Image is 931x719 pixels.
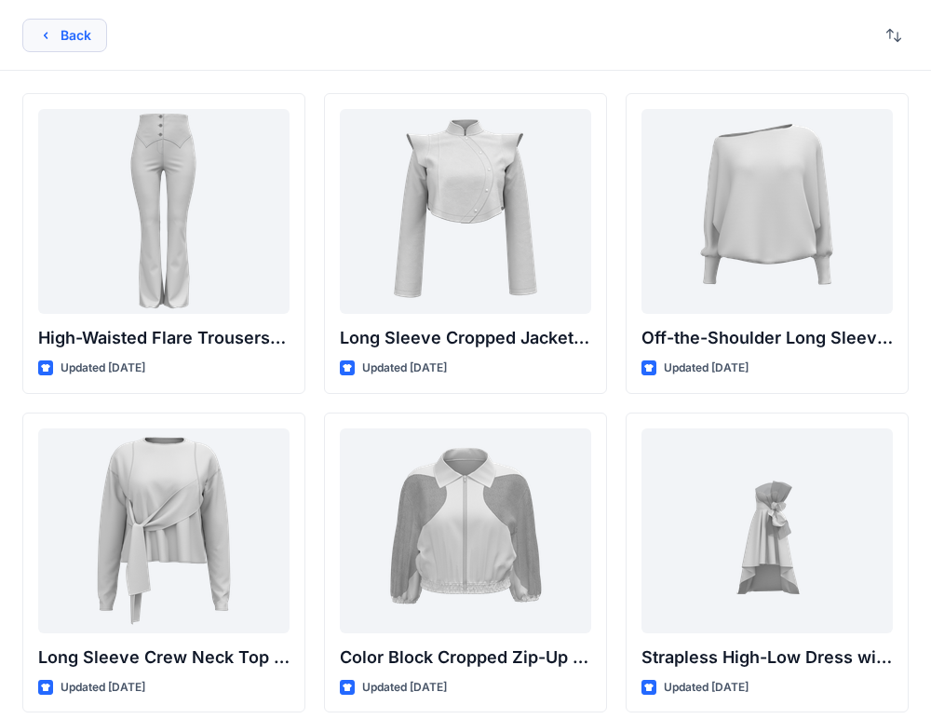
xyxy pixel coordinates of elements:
[641,428,893,633] a: Strapless High-Low Dress with Side Bow Detail
[340,325,591,351] p: Long Sleeve Cropped Jacket with Mandarin Collar and Shoulder Detail
[664,678,749,698] p: Updated [DATE]
[22,19,107,52] button: Back
[362,678,447,698] p: Updated [DATE]
[340,428,591,633] a: Color Block Cropped Zip-Up Jacket with Sheer Sleeves
[38,644,290,671] p: Long Sleeve Crew Neck Top with Asymmetrical Tie Detail
[340,644,591,671] p: Color Block Cropped Zip-Up Jacket with Sheer Sleeves
[641,325,893,351] p: Off-the-Shoulder Long Sleeve Top
[664,359,749,378] p: Updated [DATE]
[38,428,290,633] a: Long Sleeve Crew Neck Top with Asymmetrical Tie Detail
[362,359,447,378] p: Updated [DATE]
[340,109,591,314] a: Long Sleeve Cropped Jacket with Mandarin Collar and Shoulder Detail
[641,644,893,671] p: Strapless High-Low Dress with Side Bow Detail
[38,325,290,351] p: High-Waisted Flare Trousers with Button Detail
[38,109,290,314] a: High-Waisted Flare Trousers with Button Detail
[641,109,893,314] a: Off-the-Shoulder Long Sleeve Top
[61,359,145,378] p: Updated [DATE]
[61,678,145,698] p: Updated [DATE]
